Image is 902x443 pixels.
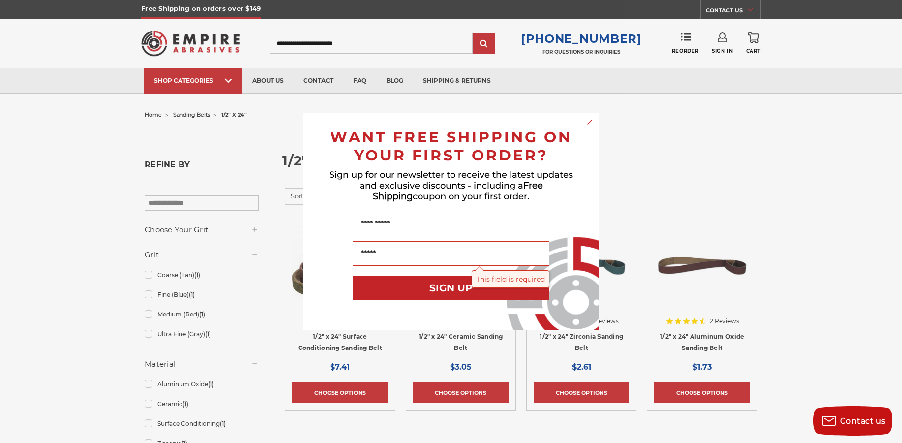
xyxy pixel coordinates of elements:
span: Free Shipping [373,180,543,202]
span: Sign up for our newsletter to receive the latest updates and exclusive discounts - including a co... [329,169,573,202]
button: Close dialog [585,117,595,127]
span: WANT FREE SHIPPING ON YOUR FIRST ORDER? [330,128,572,164]
button: SIGN UP [353,276,549,300]
span: Contact us [840,416,886,426]
button: Contact us [813,406,892,436]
